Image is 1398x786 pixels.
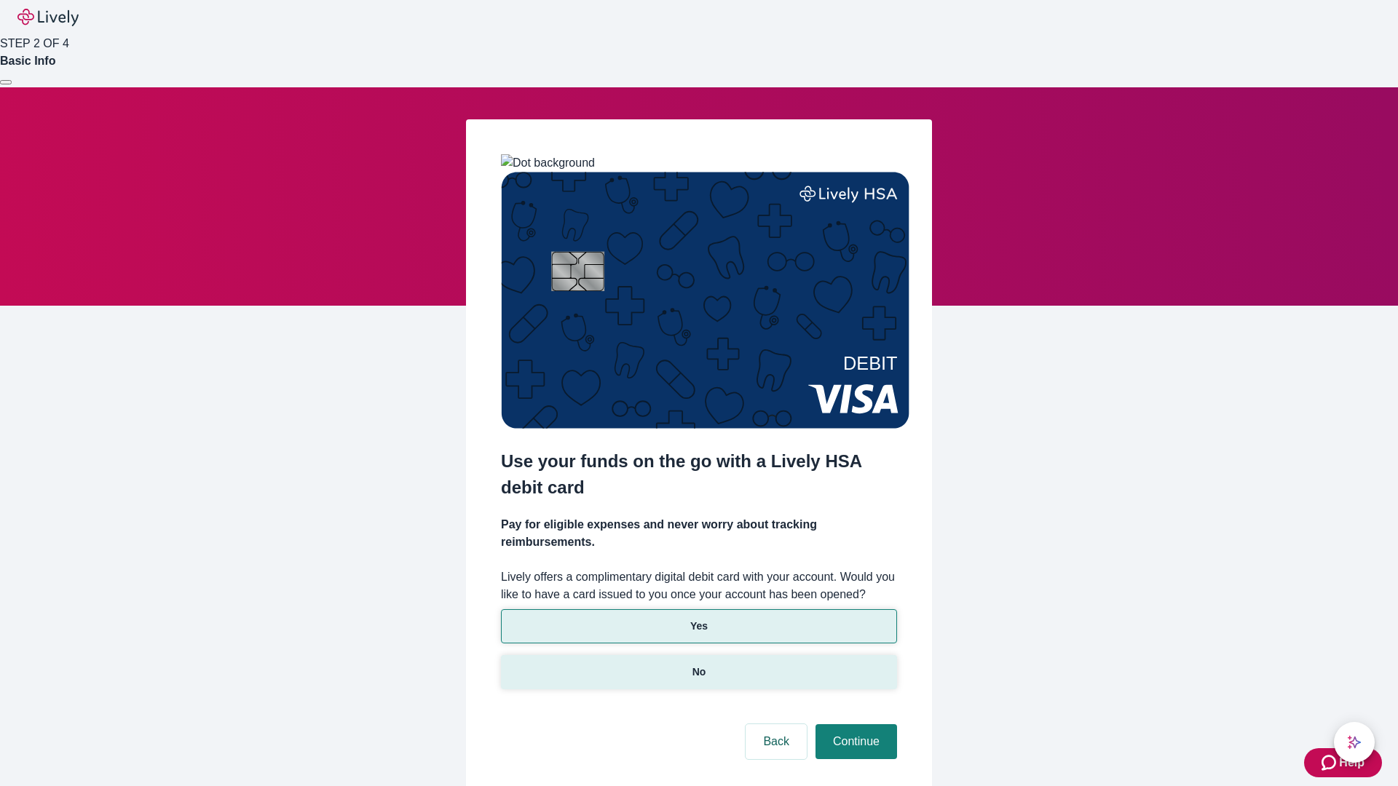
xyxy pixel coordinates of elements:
[746,724,807,759] button: Back
[501,609,897,643] button: Yes
[815,724,897,759] button: Continue
[501,154,595,172] img: Dot background
[1334,722,1375,763] button: chat
[1347,735,1362,750] svg: Lively AI Assistant
[501,448,897,501] h2: Use your funds on the go with a Lively HSA debit card
[692,664,706,680] p: No
[1304,748,1382,777] button: Zendesk support iconHelp
[501,568,897,603] label: Lively offers a complimentary digital debit card with your account. Would you like to have a card...
[501,172,909,429] img: Debit card
[501,516,897,551] h4: Pay for eligible expenses and never worry about tracking reimbursements.
[690,619,708,634] p: Yes
[17,9,79,26] img: Lively
[1339,754,1365,771] span: Help
[501,655,897,689] button: No
[1322,754,1339,771] svg: Zendesk support icon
